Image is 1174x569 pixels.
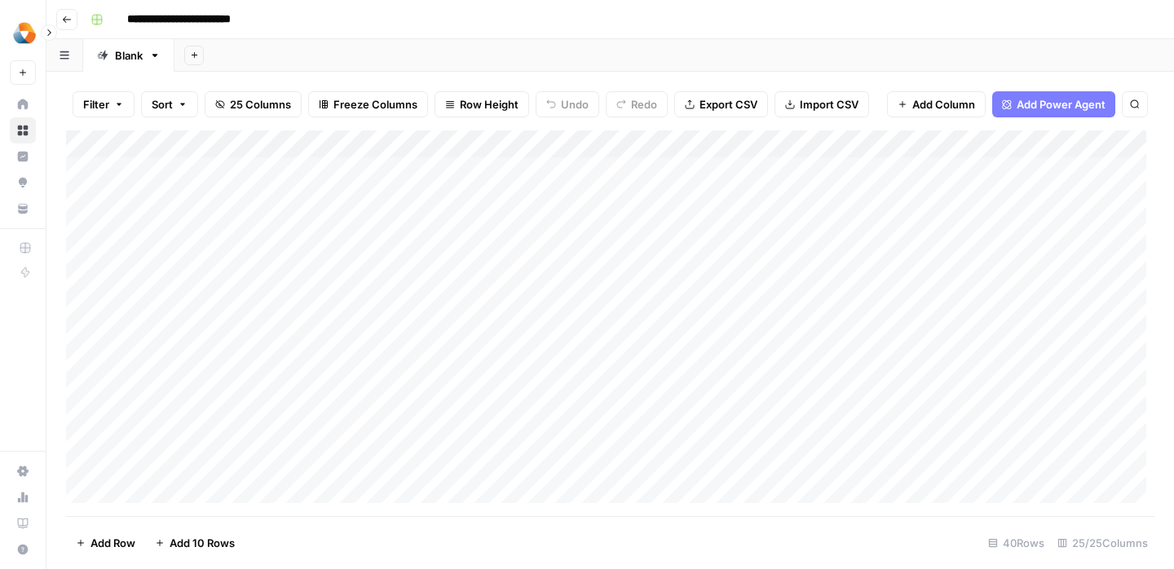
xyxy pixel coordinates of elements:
span: Filter [83,96,109,112]
a: Browse [10,117,36,143]
button: Add Row [66,530,145,556]
button: Add Column [887,91,986,117]
button: Help + Support [10,536,36,562]
span: Add Power Agent [1017,96,1106,112]
img: Milengo Logo [10,19,39,48]
div: 25/25 Columns [1051,530,1154,556]
span: Freeze Columns [333,96,417,112]
a: Learning Hub [10,510,36,536]
span: Add Row [90,535,135,551]
a: Blank [83,39,174,72]
span: Add 10 Rows [170,535,235,551]
div: 40 Rows [982,530,1051,556]
a: Insights [10,143,36,170]
button: Add 10 Rows [145,530,245,556]
a: Usage [10,484,36,510]
span: Row Height [460,96,519,112]
a: Home [10,91,36,117]
button: Workspace: Milengo [10,13,36,54]
button: Add Power Agent [992,91,1115,117]
span: Import CSV [800,96,858,112]
button: Export CSV [674,91,768,117]
a: Your Data [10,196,36,222]
div: Blank [115,47,143,64]
button: 25 Columns [205,91,302,117]
span: Redo [631,96,657,112]
button: Freeze Columns [308,91,428,117]
button: Row Height [435,91,529,117]
a: Settings [10,458,36,484]
button: Filter [73,91,135,117]
button: Redo [606,91,668,117]
span: Add Column [912,96,975,112]
button: Sort [141,91,198,117]
a: Opportunities [10,170,36,196]
button: Import CSV [775,91,869,117]
button: Undo [536,91,599,117]
span: 25 Columns [230,96,291,112]
span: Export CSV [700,96,757,112]
span: Sort [152,96,173,112]
span: Undo [561,96,589,112]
